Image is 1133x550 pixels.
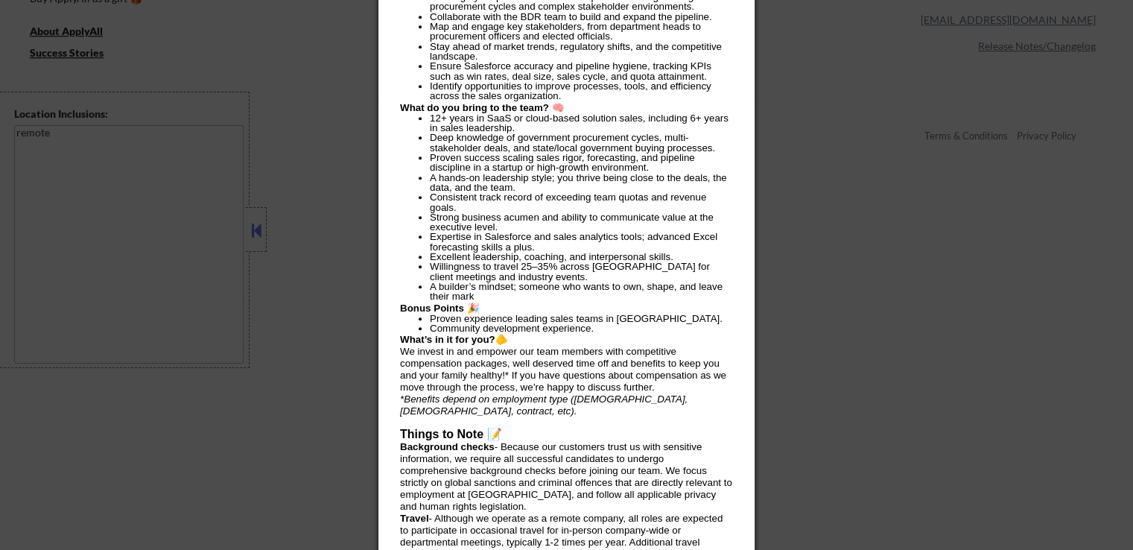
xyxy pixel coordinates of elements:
[430,21,701,42] span: Map and engage key stakeholders, from department heads to procurement officers and elected offici...
[430,323,594,334] span: Community development experience.
[400,513,429,524] strong: Travel
[400,303,480,314] strong: Bonus Points 🎉
[430,152,695,173] span: Proven success scaling sales rigor, forecasting, and pipeline discipline in a startup or high-gro...
[430,11,712,22] span: Collaborate with the BDR team to build and expand the pipeline.
[430,251,673,262] span: Excellent leadership, coaching, and interpersonal skills.
[400,346,726,393] span: We invest in and empower our team members with competitive compensation packages, well deserved t...
[400,334,508,345] strong: What’s in it for you?🫵
[430,212,714,233] span: Strong business acumen and ability to communicate value at the executive level.
[430,192,706,212] span: Consistent track record of exceeding team quotas and revenue goals.
[400,441,495,452] strong: Background checks
[430,281,723,302] span: A builder’s mindset; someone who wants to own, shape, and leave their mark
[400,441,732,512] span: - Because our customers trust us with sensitive information, we require all successful candidates...
[430,132,715,153] span: Deep knowledge of government procurement cycles, multi-stakeholder deals, and state/local governm...
[430,113,729,133] span: 12+ years in SaaS or cloud-based solution sales, including 6+ years in sales leadership.
[430,231,717,252] span: Expertise in Salesforce and sales analytics tools; advanced Excel forecasting skills a plus.
[430,41,722,62] span: Stay ahead of market trends, regulatory shifts, and the competitive landscape.
[430,313,723,324] span: Proven experience leading sales teams in [GEOGRAPHIC_DATA].
[400,428,501,440] strong: Things to Note 📝
[430,172,727,193] span: A hands-on leadership style; you thrive being close to the deals, the data, and the team.
[430,261,710,282] span: Willingness to travel 25–35% across [GEOGRAPHIC_DATA] for client meetings and industry events.
[400,102,565,113] strong: What do you bring to the team? 🧠
[400,393,688,417] em: *Benefits depend on employment type ([DEMOGRAPHIC_DATA], [DEMOGRAPHIC_DATA], contract, etc).
[430,60,711,81] span: Ensure Salesforce accuracy and pipeline hygiene, tracking KPIs such as win rates, deal size, sale...
[430,80,711,101] span: Identify opportunities to improve processes, tools, and efficiency across the sales organization.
